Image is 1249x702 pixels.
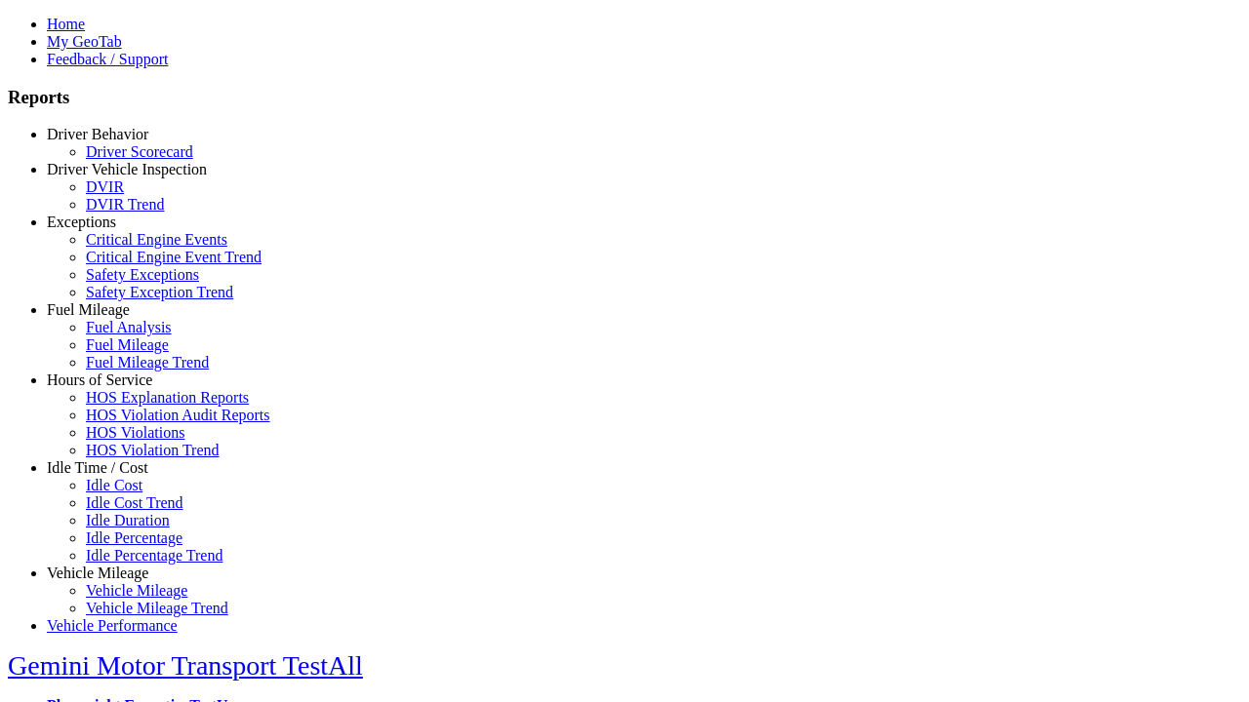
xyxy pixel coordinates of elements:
[8,87,1241,108] h3: Reports
[86,389,249,406] a: HOS Explanation Reports
[86,442,220,458] a: HOS Violation Trend
[47,459,148,476] a: Idle Time / Cost
[86,600,228,616] a: Vehicle Mileage Trend
[47,16,85,32] a: Home
[86,354,209,370] a: Fuel Mileage Trend
[86,494,183,511] a: Idle Cost Trend
[86,477,142,493] a: Idle Cost
[47,161,207,177] a: Driver Vehicle Inspection
[86,512,170,528] a: Idle Duration
[47,301,130,318] a: Fuel Mileage
[47,51,168,67] a: Feedback / Support
[86,529,182,546] a: Idle Percentage
[86,582,187,599] a: Vehicle Mileage
[86,336,169,353] a: Fuel Mileage
[86,319,172,335] a: Fuel Analysis
[86,424,184,441] a: HOS Violations
[47,617,178,634] a: Vehicle Performance
[47,33,122,50] a: My GeoTab
[86,196,164,213] a: DVIR Trend
[86,266,199,283] a: Safety Exceptions
[86,249,262,265] a: Critical Engine Event Trend
[86,407,270,423] a: HOS Violation Audit Reports
[86,547,222,564] a: Idle Percentage Trend
[47,126,148,142] a: Driver Behavior
[47,371,152,388] a: Hours of Service
[86,178,124,195] a: DVIR
[86,143,193,160] a: Driver Scorecard
[47,565,148,581] a: Vehicle Mileage
[47,214,116,230] a: Exceptions
[86,231,227,248] a: Critical Engine Events
[86,284,233,300] a: Safety Exception Trend
[8,650,363,681] a: Gemini Motor Transport TestAll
